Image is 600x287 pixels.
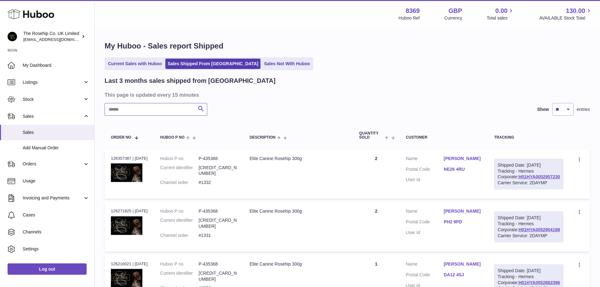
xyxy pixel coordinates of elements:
[111,261,148,267] div: 126216021 | [DATE]
[518,174,560,179] a: H01HYA0052957230
[23,161,83,167] span: Orders
[105,77,276,85] h2: Last 3 months sales shipped from [GEOGRAPHIC_DATA]
[498,215,560,221] div: Shipped Date: [DATE]
[23,229,89,235] span: Channels
[199,208,237,214] dd: P-435368
[160,135,185,140] span: Huboo P no
[23,37,93,42] span: [EMAIL_ADDRESS][DOMAIN_NAME]
[199,165,237,177] dd: [CREDIT_CARD_NUMBER]
[406,208,444,216] dt: Name
[160,232,199,238] dt: Channel order
[353,149,399,199] td: 2
[111,163,142,182] img: 83691651847316.png
[406,177,444,183] dt: User Id
[160,270,199,282] dt: Current identifier
[406,135,482,140] div: Customer
[199,261,237,267] dd: P-435368
[160,208,199,214] dt: Huboo P no
[105,91,588,98] h3: This page is updated every 15 minutes
[160,156,199,162] dt: Huboo P no
[262,59,312,69] a: Sales Not With Huboo
[23,31,80,43] div: The Rosehip Co. UK Limited
[160,261,199,267] dt: Huboo P no
[444,261,482,267] a: [PERSON_NAME]
[23,195,83,201] span: Invoicing and Payments
[199,180,237,186] dd: #1332
[106,59,164,69] a: Current Sales with Huboo
[249,208,346,214] div: Elite Canine Rosehip 300g
[444,208,482,214] a: [PERSON_NAME]
[111,156,148,161] div: 126357387 | [DATE]
[23,129,89,135] span: Sales
[518,280,560,285] a: H01HYA0052883396
[23,212,89,218] span: Cases
[449,7,462,15] strong: GBP
[566,7,585,15] span: 130.00
[160,217,199,229] dt: Current identifier
[494,159,563,190] div: Tracking - Hermes Corporate:
[23,79,83,85] span: Listings
[8,263,87,275] a: Log out
[353,202,399,252] td: 2
[359,131,383,140] span: Quantity Sold
[539,15,592,21] span: AVAILABLE Stock Total
[160,180,199,186] dt: Channel order
[399,15,420,21] div: Huboo Ref
[406,261,444,269] dt: Name
[105,41,590,51] h1: My Huboo - Sales report Shipped
[23,113,83,119] span: Sales
[406,166,444,174] dt: Postal Code
[498,268,560,274] div: Shipped Date: [DATE]
[444,219,482,225] a: PH2 9PD
[23,246,89,252] span: Settings
[444,272,482,278] a: DA12 4SJ
[487,15,515,21] span: Total sales
[487,7,515,21] a: 0.00 Total sales
[518,227,560,232] a: H01HYA0052904188
[495,7,508,15] span: 0.00
[444,166,482,172] a: NE26 4RU
[165,59,260,69] a: Sales Shipped From [GEOGRAPHIC_DATA]
[199,232,237,238] dd: #1331
[111,208,148,214] div: 126271825 | [DATE]
[444,15,462,21] div: Currency
[249,156,346,162] div: Elite Canine Rosehip 300g
[23,145,89,151] span: Add Manual Order
[406,272,444,279] dt: Postal Code
[498,162,560,168] div: Shipped Date: [DATE]
[494,211,563,242] div: Tracking - Hermes Corporate:
[199,217,237,229] dd: [CREDIT_CARD_NUMBER]
[249,135,275,140] span: Description
[406,230,444,236] dt: User Id
[199,156,237,162] dd: P-435368
[406,156,444,163] dt: Name
[111,135,131,140] span: Order No
[444,156,482,162] a: [PERSON_NAME]
[23,96,83,102] span: Stock
[199,270,237,282] dd: [CREDIT_CARD_NUMBER]
[494,135,563,140] div: Tracking
[498,180,560,186] div: Carrier Service: 2DAYMP
[537,106,549,112] label: Show
[8,32,17,41] img: internalAdmin-8369@internal.huboo.com
[539,7,592,21] a: 130.00 AVAILABLE Stock Total
[406,7,420,15] strong: 8369
[23,62,89,68] span: My Dashboard
[577,106,590,112] span: entries
[160,165,199,177] dt: Current identifier
[498,233,560,239] div: Carrier Service: 2DAYMP
[111,216,142,235] img: 83691651847316.png
[249,261,346,267] div: Elite Canine Rosehip 300g
[23,178,89,184] span: Usage
[406,219,444,227] dt: Postal Code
